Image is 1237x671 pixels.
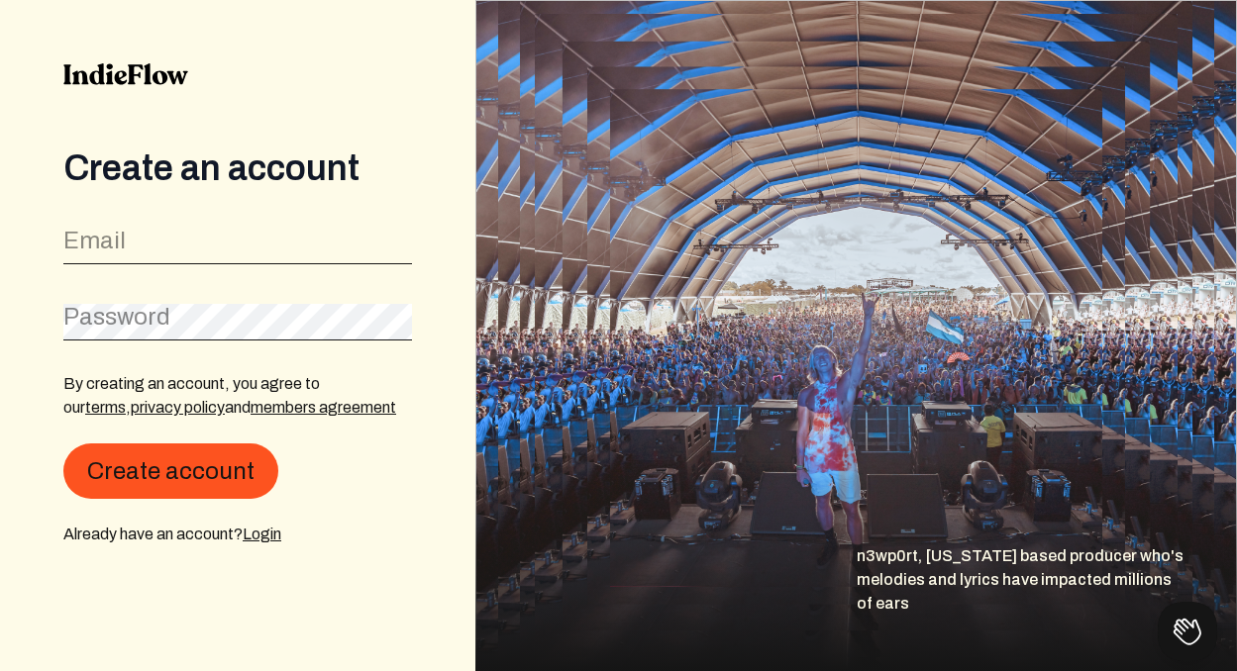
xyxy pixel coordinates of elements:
[63,372,412,420] p: By creating an account, you agree to our , and
[63,63,188,85] img: indieflow-logo-black.svg
[63,225,126,256] label: Email
[1158,602,1217,661] iframe: Toggle Customer Support
[63,148,412,188] div: Create an account
[243,526,281,542] a: Login
[85,399,126,416] a: terms
[63,443,278,499] button: Create account
[63,301,170,333] label: Password
[251,399,396,416] a: members agreement
[131,399,225,416] a: privacy policy
[63,523,412,546] div: Already have an account?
